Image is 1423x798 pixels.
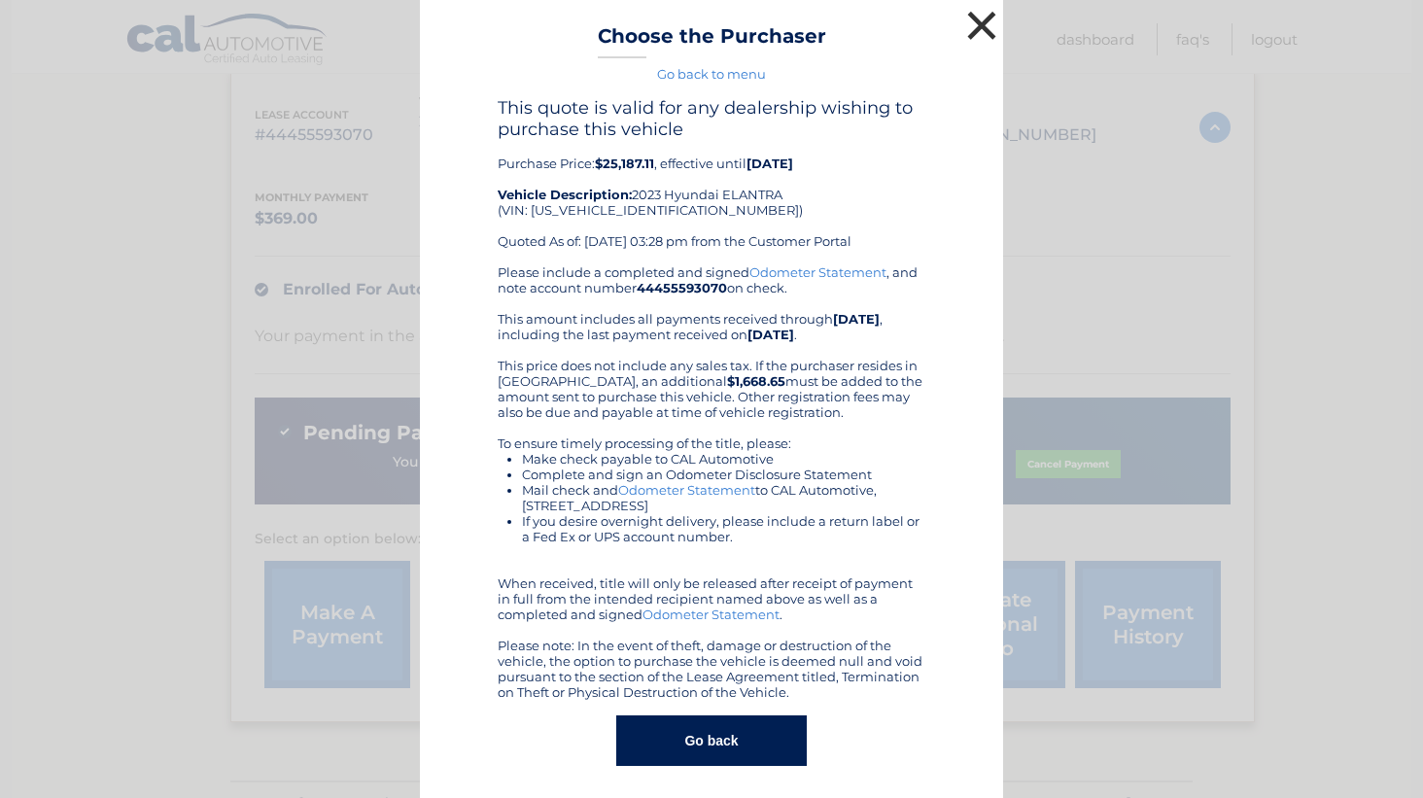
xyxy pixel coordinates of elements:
[962,6,1001,45] button: ×
[642,607,780,622] a: Odometer Statement
[598,24,826,58] h3: Choose the Purchaser
[657,66,766,82] a: Go back to menu
[498,97,925,264] div: Purchase Price: , effective until 2023 Hyundai ELANTRA (VIN: [US_VEHICLE_IDENTIFICATION_NUMBER]) ...
[522,482,925,513] li: Mail check and to CAL Automotive, [STREET_ADDRESS]
[746,156,793,171] b: [DATE]
[637,280,727,295] b: 44455593070
[595,156,654,171] b: $25,187.11
[749,264,886,280] a: Odometer Statement
[833,311,880,327] b: [DATE]
[498,264,925,700] div: Please include a completed and signed , and note account number on check. This amount includes al...
[747,327,794,342] b: [DATE]
[498,97,925,140] h4: This quote is valid for any dealership wishing to purchase this vehicle
[498,187,632,202] strong: Vehicle Description:
[522,467,925,482] li: Complete and sign an Odometer Disclosure Statement
[522,513,925,544] li: If you desire overnight delivery, please include a return label or a Fed Ex or UPS account number.
[616,715,806,766] button: Go back
[727,373,785,389] b: $1,668.65
[522,451,925,467] li: Make check payable to CAL Automotive
[618,482,755,498] a: Odometer Statement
